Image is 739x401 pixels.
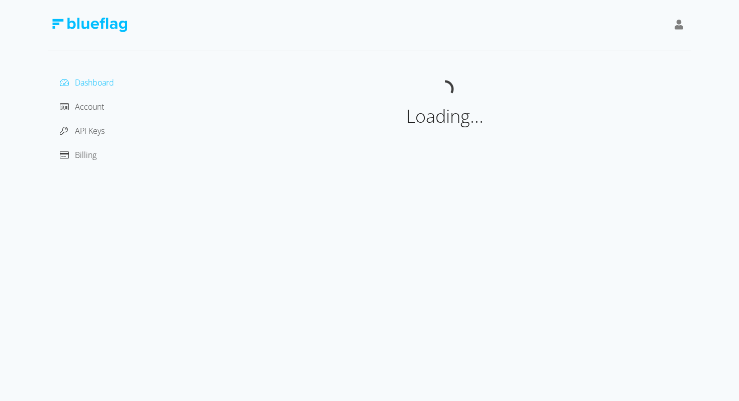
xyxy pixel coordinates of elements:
a: API Keys [60,125,105,136]
span: Dashboard [75,77,114,88]
span: Account [75,101,104,112]
img: Blue Flag Logo [52,18,127,32]
a: Account [60,101,104,112]
span: Billing [75,149,97,161]
span: Loading... [406,104,484,128]
span: API Keys [75,125,105,136]
a: Billing [60,149,97,161]
a: Dashboard [60,77,114,88]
